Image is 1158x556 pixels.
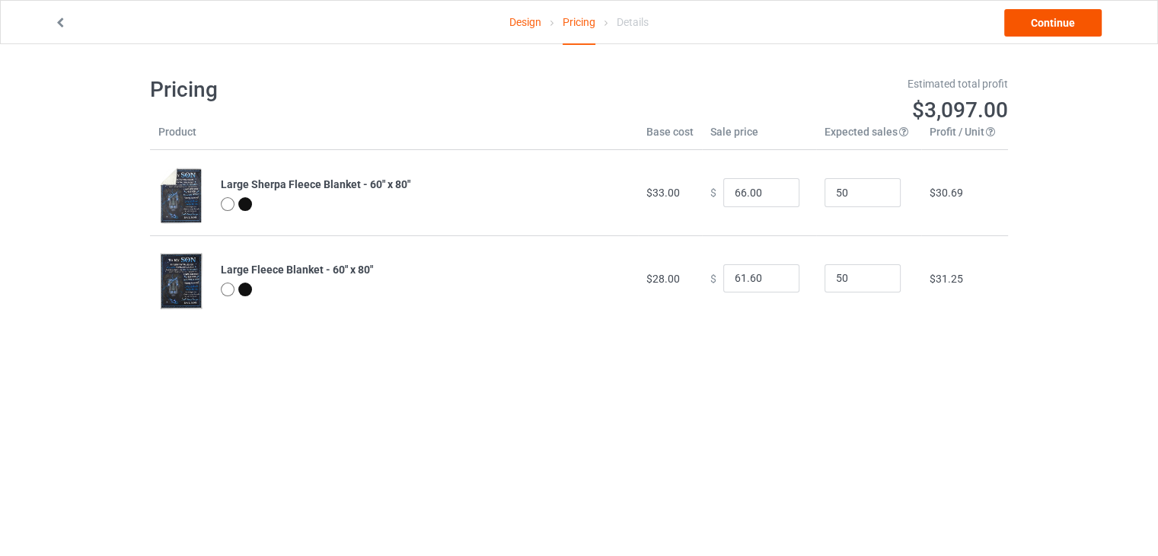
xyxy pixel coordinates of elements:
[646,273,680,285] span: $28.00
[912,97,1008,123] span: $3,097.00
[221,178,410,190] b: Large Sherpa Fleece Blanket - 60" x 80"
[150,124,212,150] th: Product
[617,1,649,43] div: Details
[930,187,963,199] span: $30.69
[590,76,1009,91] div: Estimated total profit
[930,273,963,285] span: $31.25
[646,187,680,199] span: $33.00
[150,76,569,104] h1: Pricing
[221,264,373,276] b: Large Fleece Blanket - 60" x 80"
[816,124,921,150] th: Expected sales
[563,1,595,45] div: Pricing
[702,124,816,150] th: Sale price
[921,124,1008,150] th: Profit / Unit
[638,124,702,150] th: Base cost
[509,1,541,43] a: Design
[710,187,716,199] span: $
[1004,9,1102,37] a: Continue
[710,272,716,284] span: $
